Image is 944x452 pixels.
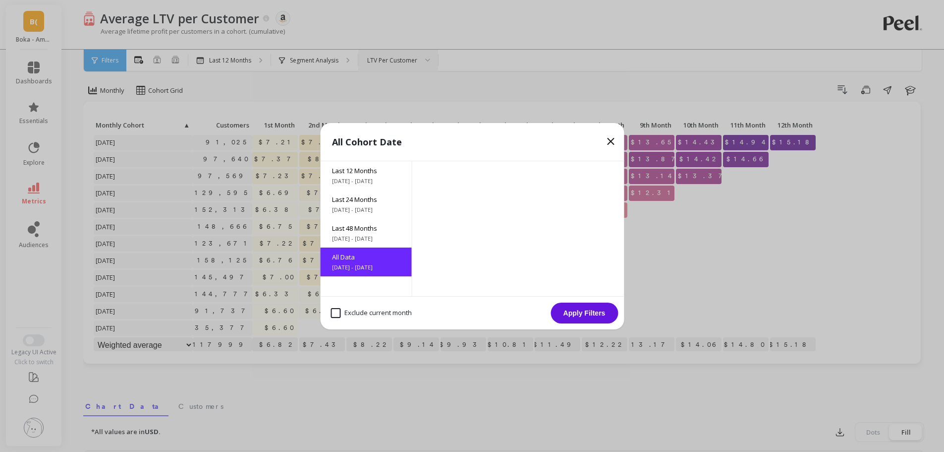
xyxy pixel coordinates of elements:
span: All Data [332,253,399,261]
p: All Cohort Date [332,135,402,149]
span: Last 48 Months [332,224,399,233]
span: Last 24 Months [332,195,399,204]
span: [DATE] - [DATE] [332,206,399,214]
span: [DATE] - [DATE] [332,263,399,271]
span: [DATE] - [DATE] [332,177,399,185]
button: Apply Filters [551,303,618,323]
span: [DATE] - [DATE] [332,235,399,243]
span: Last 12 Months [332,166,399,175]
span: Exclude current month [331,308,412,318]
